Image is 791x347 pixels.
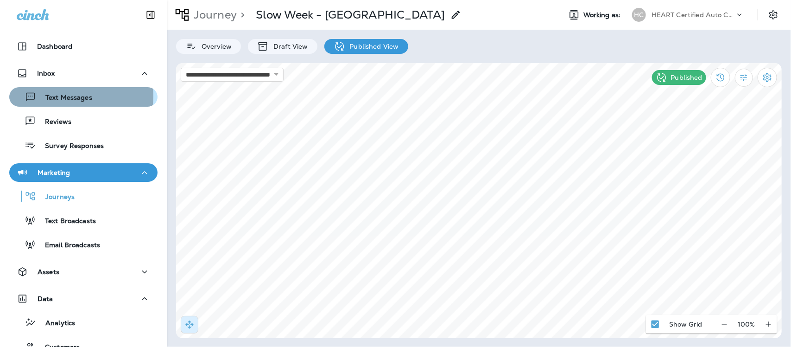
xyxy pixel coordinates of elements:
[9,263,158,281] button: Assets
[632,8,646,22] div: HC
[583,11,623,19] span: Working as:
[38,169,70,176] p: Marketing
[9,37,158,56] button: Dashboard
[9,111,158,131] button: Reviews
[36,319,75,328] p: Analytics
[669,321,702,328] p: Show Grid
[758,68,777,87] button: Settings
[256,8,445,22] div: Slow Week - Evanston
[9,135,158,155] button: Survey Responses
[9,186,158,206] button: Journeys
[36,193,75,202] p: Journeys
[197,43,232,50] p: Overview
[9,163,158,182] button: Marketing
[138,6,164,24] button: Collapse Sidebar
[345,43,399,50] p: Published View
[36,118,71,127] p: Reviews
[711,68,730,87] button: View Changelog
[9,87,158,107] button: Text Messages
[652,11,735,19] p: HEART Certified Auto Care
[36,217,96,226] p: Text Broadcasts
[671,74,702,81] p: Published
[256,8,445,22] p: Slow Week - [GEOGRAPHIC_DATA]
[36,94,92,103] p: Text Messages
[9,64,158,83] button: Inbox
[36,142,104,151] p: Survey Responses
[237,8,245,22] p: >
[9,313,158,332] button: Analytics
[9,289,158,308] button: Data
[738,321,755,328] p: 100 %
[37,43,72,50] p: Dashboard
[190,8,237,22] p: Journey
[38,268,59,276] p: Assets
[37,70,55,77] p: Inbox
[9,235,158,254] button: Email Broadcasts
[36,241,100,250] p: Email Broadcasts
[9,211,158,230] button: Text Broadcasts
[269,43,308,50] p: Draft View
[38,295,53,302] p: Data
[735,69,753,87] button: Filter Statistics
[765,6,782,23] button: Settings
